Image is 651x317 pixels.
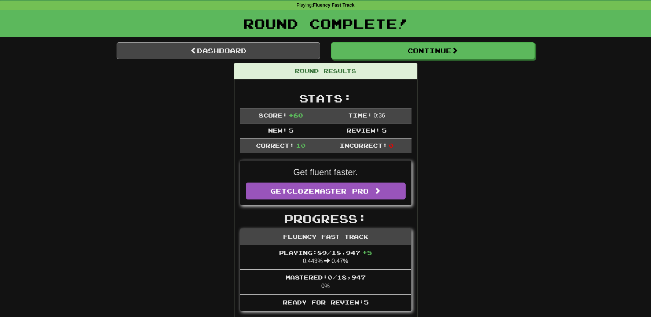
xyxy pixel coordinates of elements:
[331,42,535,59] button: Continue
[259,112,287,119] span: Score:
[117,42,320,59] a: Dashboard
[348,112,372,119] span: Time:
[382,127,387,134] span: 5
[3,16,648,31] h1: Round Complete!
[347,127,380,134] span: Review:
[287,187,369,195] span: Clozemaster Pro
[296,142,306,149] span: 10
[313,3,354,8] strong: Fluency Fast Track
[289,127,293,134] span: 5
[234,63,417,79] div: Round Results
[289,112,303,119] span: + 60
[246,183,406,199] a: GetClozemaster Pro
[268,127,287,134] span: New:
[256,142,294,149] span: Correct:
[240,269,411,295] li: 0%
[389,142,394,149] span: 0
[283,299,369,306] span: Ready for Review: 5
[240,92,412,104] h2: Stats:
[240,213,412,225] h2: Progress:
[279,249,372,256] span: Playing: 89 / 18,947
[246,166,406,179] p: Get fluent faster.
[240,245,411,270] li: 0.443% 0.47%
[285,274,366,281] span: Mastered: 0 / 18,947
[374,112,385,119] span: 0 : 36
[340,142,387,149] span: Incorrect:
[362,249,372,256] span: + 5
[240,229,411,245] div: Fluency Fast Track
